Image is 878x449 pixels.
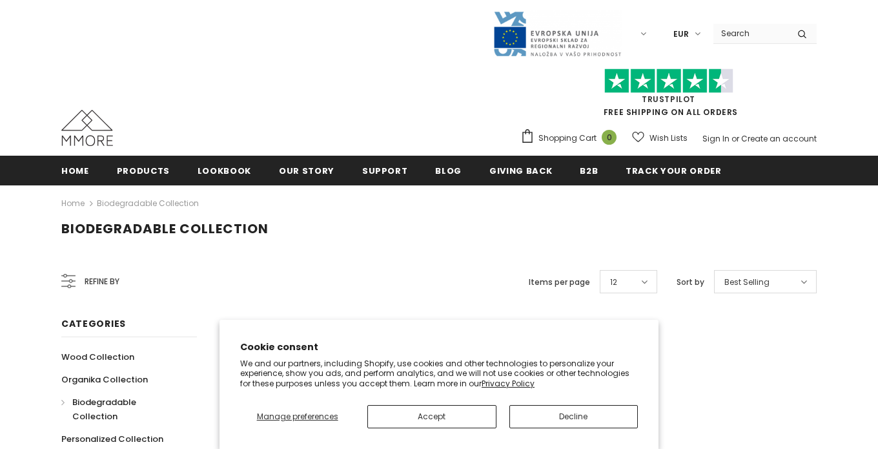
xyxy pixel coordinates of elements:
[257,411,338,422] span: Manage preferences
[61,110,113,146] img: MMORE Cases
[493,10,622,57] img: Javni Razpis
[626,156,721,185] a: Track your order
[240,340,638,354] h2: Cookie consent
[702,133,730,144] a: Sign In
[367,405,496,428] button: Accept
[602,130,617,145] span: 0
[240,359,638,389] p: We and our partners, including Shopify, use cookies and other technologies to personalize your ex...
[61,391,183,428] a: Biodegradable Collection
[279,165,334,177] span: Our Story
[117,156,170,185] a: Products
[61,368,148,391] a: Organika Collection
[97,198,199,209] a: Biodegradable Collection
[626,165,721,177] span: Track your order
[61,346,134,368] a: Wood Collection
[677,276,704,289] label: Sort by
[72,396,136,423] span: Biodegradable Collection
[538,132,597,145] span: Shopping Cart
[435,156,462,185] a: Blog
[489,156,552,185] a: Giving back
[713,24,788,43] input: Search Site
[610,276,617,289] span: 12
[580,156,598,185] a: B2B
[604,68,733,94] img: Trust Pilot Stars
[642,94,695,105] a: Trustpilot
[649,132,688,145] span: Wish Lists
[61,433,163,445] span: Personalized Collection
[509,405,638,428] button: Decline
[529,276,590,289] label: Items per page
[362,156,408,185] a: support
[741,133,817,144] a: Create an account
[198,165,251,177] span: Lookbook
[435,165,462,177] span: Blog
[61,156,89,185] a: Home
[240,405,354,428] button: Manage preferences
[724,276,770,289] span: Best Selling
[520,74,817,118] span: FREE SHIPPING ON ALL ORDERS
[61,373,148,386] span: Organika Collection
[117,165,170,177] span: Products
[731,133,739,144] span: or
[493,28,622,39] a: Javni Razpis
[198,156,251,185] a: Lookbook
[482,378,535,389] a: Privacy Policy
[61,351,134,363] span: Wood Collection
[362,165,408,177] span: support
[489,165,552,177] span: Giving back
[580,165,598,177] span: B2B
[61,220,269,238] span: Biodegradable Collection
[61,165,89,177] span: Home
[85,275,119,289] span: Refine by
[279,156,334,185] a: Our Story
[61,196,85,211] a: Home
[632,127,688,149] a: Wish Lists
[61,317,126,330] span: Categories
[520,129,623,148] a: Shopping Cart 0
[673,28,689,41] span: EUR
